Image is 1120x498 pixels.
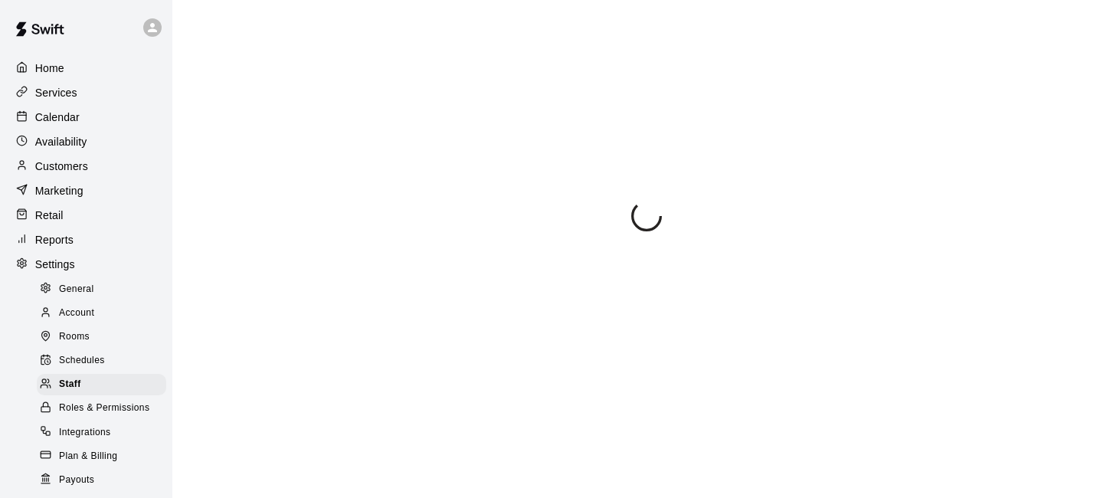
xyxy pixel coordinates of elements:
[59,306,94,321] span: Account
[35,183,84,198] p: Marketing
[12,155,160,178] a: Customers
[59,449,117,464] span: Plan & Billing
[37,468,172,492] a: Payouts
[35,159,88,174] p: Customers
[59,353,105,369] span: Schedules
[59,329,90,345] span: Rooms
[37,373,172,397] a: Staff
[59,473,94,488] span: Payouts
[35,134,87,149] p: Availability
[12,253,160,276] a: Settings
[37,279,166,300] div: General
[59,282,94,297] span: General
[35,257,75,272] p: Settings
[59,425,111,441] span: Integrations
[37,421,172,444] a: Integrations
[37,374,166,395] div: Staff
[37,326,166,348] div: Rooms
[37,303,166,324] div: Account
[59,401,149,416] span: Roles & Permissions
[12,179,160,202] a: Marketing
[37,398,166,419] div: Roles & Permissions
[59,377,81,392] span: Staff
[12,228,160,251] a: Reports
[35,110,80,125] p: Calendar
[37,422,166,444] div: Integrations
[12,130,160,153] a: Availability
[12,106,160,129] a: Calendar
[35,232,74,247] p: Reports
[12,204,160,227] a: Retail
[35,85,77,100] p: Services
[12,81,160,104] a: Services
[35,208,64,223] p: Retail
[37,326,172,349] a: Rooms
[37,444,172,468] a: Plan & Billing
[37,470,166,491] div: Payouts
[37,446,166,467] div: Plan & Billing
[37,350,166,372] div: Schedules
[12,57,160,80] a: Home
[37,277,172,301] a: General
[37,301,172,325] a: Account
[37,397,172,421] a: Roles & Permissions
[35,61,64,76] p: Home
[37,349,172,373] a: Schedules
